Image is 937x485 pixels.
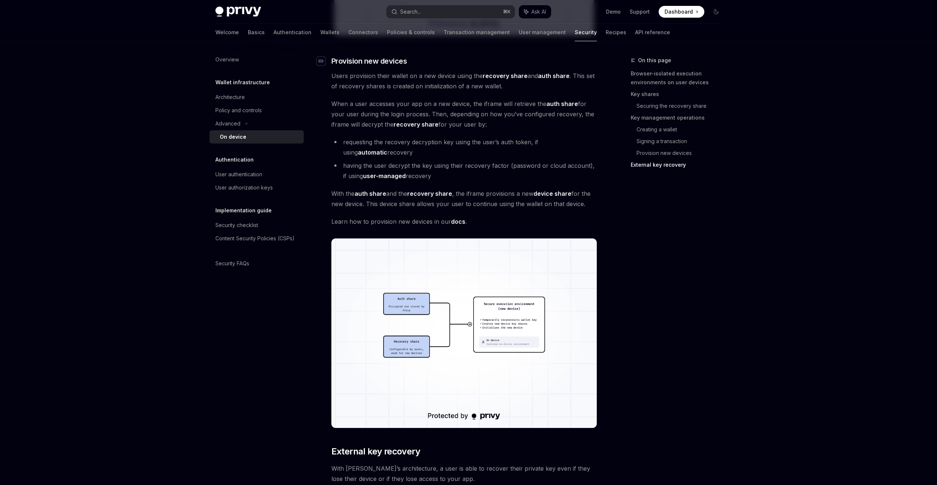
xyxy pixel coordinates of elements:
li: having the user decrypt the key using their recovery factor (password or cloud account), if using... [331,160,597,181]
strong: recovery share [407,190,452,197]
div: On device [220,132,246,141]
a: Authentication [274,24,311,41]
a: Security [575,24,597,41]
a: Support [630,8,650,15]
span: When a user accesses your app on a new device, the iframe will retrieve the for your user during ... [331,99,597,130]
a: Wallets [320,24,339,41]
a: Welcome [215,24,239,41]
span: With [PERSON_NAME]’s architecture, a user is able to recover their private key even if they lose ... [331,463,597,484]
img: Provision a new device [331,238,597,428]
a: Basics [248,24,265,41]
div: Search... [400,7,421,16]
button: Ask AI [519,5,551,18]
a: Demo [606,8,621,15]
a: Navigate to header [317,56,331,66]
span: ⌘ K [503,9,511,15]
a: Key shares [631,88,728,100]
button: Search...⌘K [386,5,515,18]
strong: automatic [358,149,387,156]
strong: device share [533,190,571,197]
a: Policies & controls [387,24,435,41]
a: User management [519,24,566,41]
span: With the and the , the iframe provisions a new for the new device. This device share allows your ... [331,188,597,209]
div: Overview [215,55,239,64]
a: Dashboard [659,6,704,18]
a: Signing a transaction [637,135,728,147]
span: On this page [638,56,671,65]
strong: recovery share [394,121,438,128]
h5: Authentication [215,155,254,164]
span: External key recovery [331,446,420,457]
a: Connectors [348,24,378,41]
a: Recipes [606,24,626,41]
span: Provision new devices [331,56,407,66]
a: User authorization keys [209,181,304,194]
a: Creating a wallet [637,124,728,135]
h5: Implementation guide [215,206,272,215]
strong: recovery share [483,72,528,79]
a: API reference [635,24,670,41]
a: Policy and controls [209,104,304,117]
a: Provision new devices [637,147,728,159]
a: Security FAQs [209,257,304,270]
span: Learn how to provision new devices in our . [331,216,597,227]
a: Transaction management [444,24,510,41]
div: Policy and controls [215,106,262,115]
h5: Wallet infrastructure [215,78,270,87]
div: Content Security Policies (CSPs) [215,234,295,243]
strong: auth share [355,190,386,197]
a: Key management operations [631,112,728,124]
div: Architecture [215,93,245,102]
span: Dashboard [665,8,693,15]
a: Browser-isolated execution environments on user devices [631,68,728,88]
a: User authentication [209,168,304,181]
div: User authorization keys [215,183,273,192]
img: dark logo [215,7,261,17]
a: Content Security Policies (CSPs) [209,232,304,245]
strong: user-managed [363,172,406,180]
a: Architecture [209,91,304,104]
a: Overview [209,53,304,66]
a: docs [451,218,465,226]
div: Advanced [215,119,240,128]
strong: auth share [546,100,578,107]
div: User authentication [215,170,262,179]
a: External key recovery [631,159,728,171]
a: On device [209,130,304,144]
button: Toggle dark mode [710,6,722,18]
strong: auth share [538,72,570,79]
li: requesting the recovery decryption key using the user’s auth token, if using recovery [331,137,597,157]
span: Users provision their wallet on a new device using the and . This set of recovery shares is creat... [331,71,597,91]
div: Security FAQs [215,259,249,268]
span: Ask AI [531,8,546,15]
div: Security checklist [215,221,258,230]
a: Security checklist [209,219,304,232]
a: Securing the recovery share [637,100,728,112]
